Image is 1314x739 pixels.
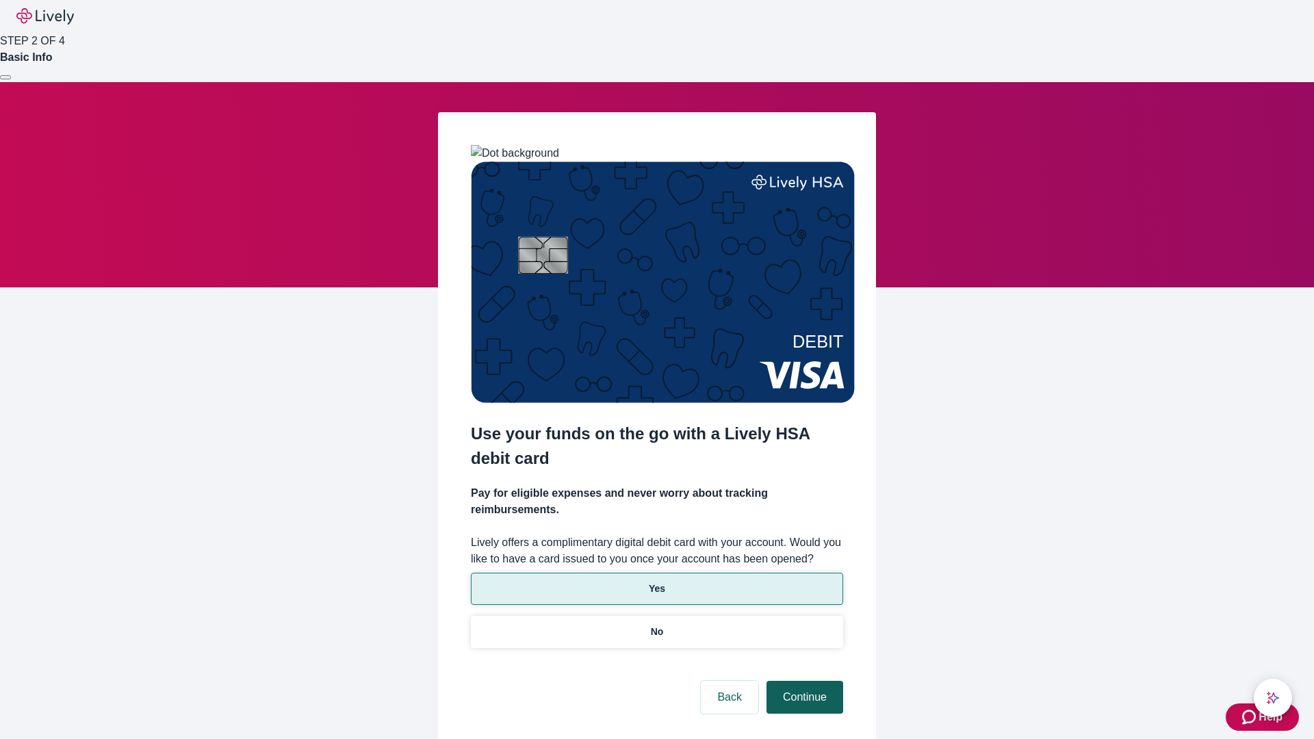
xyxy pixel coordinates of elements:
h4: Pay for eligible expenses and never worry about tracking reimbursements. [471,485,843,518]
button: Zendesk support iconHelp [1226,703,1299,731]
button: Back [701,681,758,714]
h2: Use your funds on the go with a Lively HSA debit card [471,422,843,471]
span: Help [1259,709,1283,725]
button: Continue [766,681,843,714]
img: Dot background [471,145,559,161]
p: No [651,625,664,639]
svg: Zendesk support icon [1242,709,1259,725]
label: Lively offers a complimentary digital debit card with your account. Would you like to have a card... [471,534,843,567]
button: No [471,616,843,648]
svg: Lively AI Assistant [1266,691,1280,705]
img: Lively [16,8,74,25]
p: Yes [649,582,665,596]
img: Debit card [471,161,855,403]
button: chat [1254,679,1292,717]
button: Yes [471,573,843,605]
